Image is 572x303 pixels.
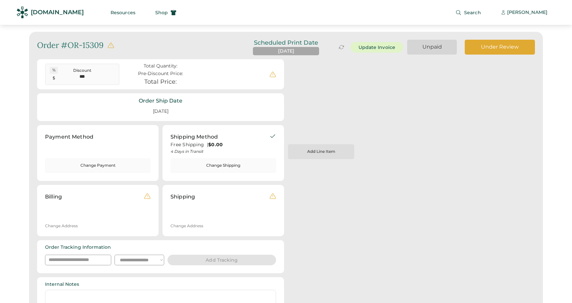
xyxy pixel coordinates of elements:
[139,97,182,105] div: Order Ship Date
[208,142,223,148] strong: $0.00
[103,6,143,19] button: Resources
[170,158,276,173] button: Change Shipping
[147,6,184,19] button: Shop
[170,193,195,201] div: Shipping
[507,9,548,16] div: [PERSON_NAME]
[45,193,62,201] div: Billing
[415,43,449,51] div: Unpaid
[170,149,269,154] div: 4 Days in Transit
[144,78,177,86] div: Total Price:
[170,133,218,141] div: Shipping Method
[45,133,93,141] div: Payment Method
[45,224,78,228] div: Change Address
[170,224,203,228] div: Change Address
[37,40,104,51] div: Order #OR-15309
[448,6,489,19] button: Search
[145,106,176,117] div: [DATE]
[60,68,105,73] div: Discount
[17,7,28,18] img: Rendered Logo - Screens
[31,8,84,17] div: [DOMAIN_NAME]
[138,71,183,76] div: Pre-Discount Price:
[144,63,177,69] div: Total Quantity:
[155,10,168,15] span: Shop
[45,244,111,251] div: Order Tracking Information
[351,42,403,53] button: Update Invoice
[45,158,151,173] button: Change Payment
[288,144,354,159] button: Add Line Item
[245,40,327,46] div: Scheduled Print Date
[167,255,276,265] button: Add Tracking
[170,142,269,148] div: Free Shipping |
[45,281,79,288] div: Internal Notes
[278,48,294,55] div: [DATE]
[50,75,58,81] div: $
[473,43,527,51] div: Under Review
[50,67,58,73] div: %
[464,10,481,15] span: Search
